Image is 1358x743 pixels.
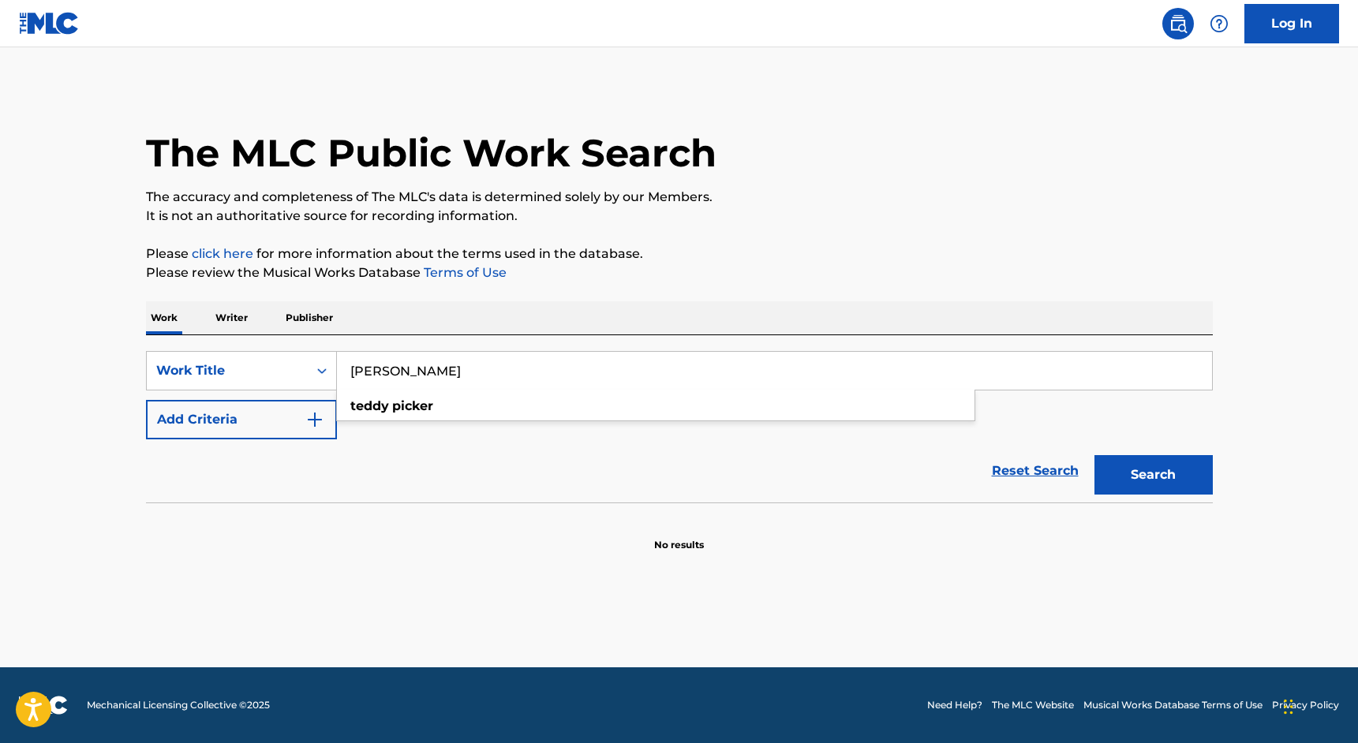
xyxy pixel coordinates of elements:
h1: The MLC Public Work Search [146,129,716,177]
div: Help [1203,8,1235,39]
button: Add Criteria [146,400,337,439]
strong: teddy [350,398,389,413]
a: click here [192,246,253,261]
a: Terms of Use [421,265,507,280]
a: The MLC Website [992,698,1074,712]
p: It is not an authoritative source for recording information. [146,207,1213,226]
a: Reset Search [984,454,1087,488]
p: Please for more information about the terms used in the database. [146,245,1213,263]
p: No results [654,519,704,552]
button: Search [1094,455,1213,495]
a: Musical Works Database Terms of Use [1083,698,1263,712]
p: Publisher [281,301,338,334]
p: The accuracy and completeness of The MLC's data is determined solely by our Members. [146,188,1213,207]
a: Public Search [1162,8,1194,39]
a: Log In [1244,4,1339,43]
div: Work Title [156,361,298,380]
img: search [1169,14,1188,33]
p: Please review the Musical Works Database [146,263,1213,282]
img: 9d2ae6d4665cec9f34b9.svg [305,410,324,429]
form: Search Form [146,351,1213,502]
span: Mechanical Licensing Collective © 2025 [87,698,270,712]
img: MLC Logo [19,12,80,35]
strong: picker [392,398,433,413]
a: Privacy Policy [1272,698,1339,712]
a: Need Help? [927,698,982,712]
img: logo [19,696,68,715]
p: Writer [211,301,253,334]
div: Drag [1284,683,1293,730]
img: help [1210,14,1229,33]
iframe: Chat Widget [1279,667,1358,743]
p: Work [146,301,182,334]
